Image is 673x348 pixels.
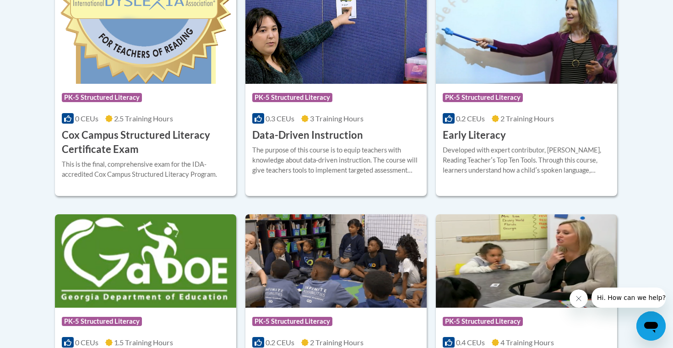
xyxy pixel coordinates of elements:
[443,93,523,102] span: PK-5 Structured Literacy
[55,214,236,308] img: Course Logo
[456,114,485,123] span: 0.2 CEUs
[252,317,332,326] span: PK-5 Structured Literacy
[252,128,363,142] h3: Data-Driven Instruction
[443,145,610,175] div: Developed with expert contributor, [PERSON_NAME], Reading Teacherʹs Top Ten Tools. Through this c...
[114,338,173,347] span: 1.5 Training Hours
[266,338,294,347] span: 0.2 CEUs
[62,93,142,102] span: PK-5 Structured Literacy
[310,114,364,123] span: 3 Training Hours
[570,289,588,308] iframe: Close message
[310,338,364,347] span: 2 Training Hours
[436,214,617,308] img: Course Logo
[266,114,294,123] span: 0.3 CEUs
[443,317,523,326] span: PK-5 Structured Literacy
[636,311,666,341] iframe: Button to launch messaging window
[62,159,229,179] div: This is the final, comprehensive exam for the IDA-accredited Cox Campus Structured Literacy Program.
[75,338,98,347] span: 0 CEUs
[62,317,142,326] span: PK-5 Structured Literacy
[500,338,554,347] span: 4 Training Hours
[500,114,554,123] span: 2 Training Hours
[62,128,229,157] h3: Cox Campus Structured Literacy Certificate Exam
[252,145,420,175] div: The purpose of this course is to equip teachers with knowledge about data-driven instruction. The...
[114,114,173,123] span: 2.5 Training Hours
[592,288,666,308] iframe: Message from company
[443,128,506,142] h3: Early Literacy
[75,114,98,123] span: 0 CEUs
[252,93,332,102] span: PK-5 Structured Literacy
[245,214,427,308] img: Course Logo
[456,338,485,347] span: 0.4 CEUs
